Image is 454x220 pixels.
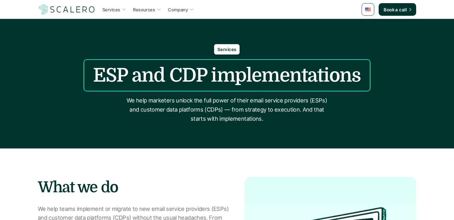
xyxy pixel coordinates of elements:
p: Book a call [384,6,407,13]
img: Scalero company logotype [38,3,96,15]
a: Scalero company logotype [38,4,96,15]
p: Company [168,6,188,13]
h2: What we do [38,177,227,198]
a: Book a call [379,3,416,16]
p: Services [102,6,120,13]
h1: ESP and CDP implementations [93,64,361,87]
p: Services [218,46,236,53]
p: We help marketers unlock the full power of their email service providers (ESPs) and customer data... [125,96,329,123]
p: Resources [133,6,155,13]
